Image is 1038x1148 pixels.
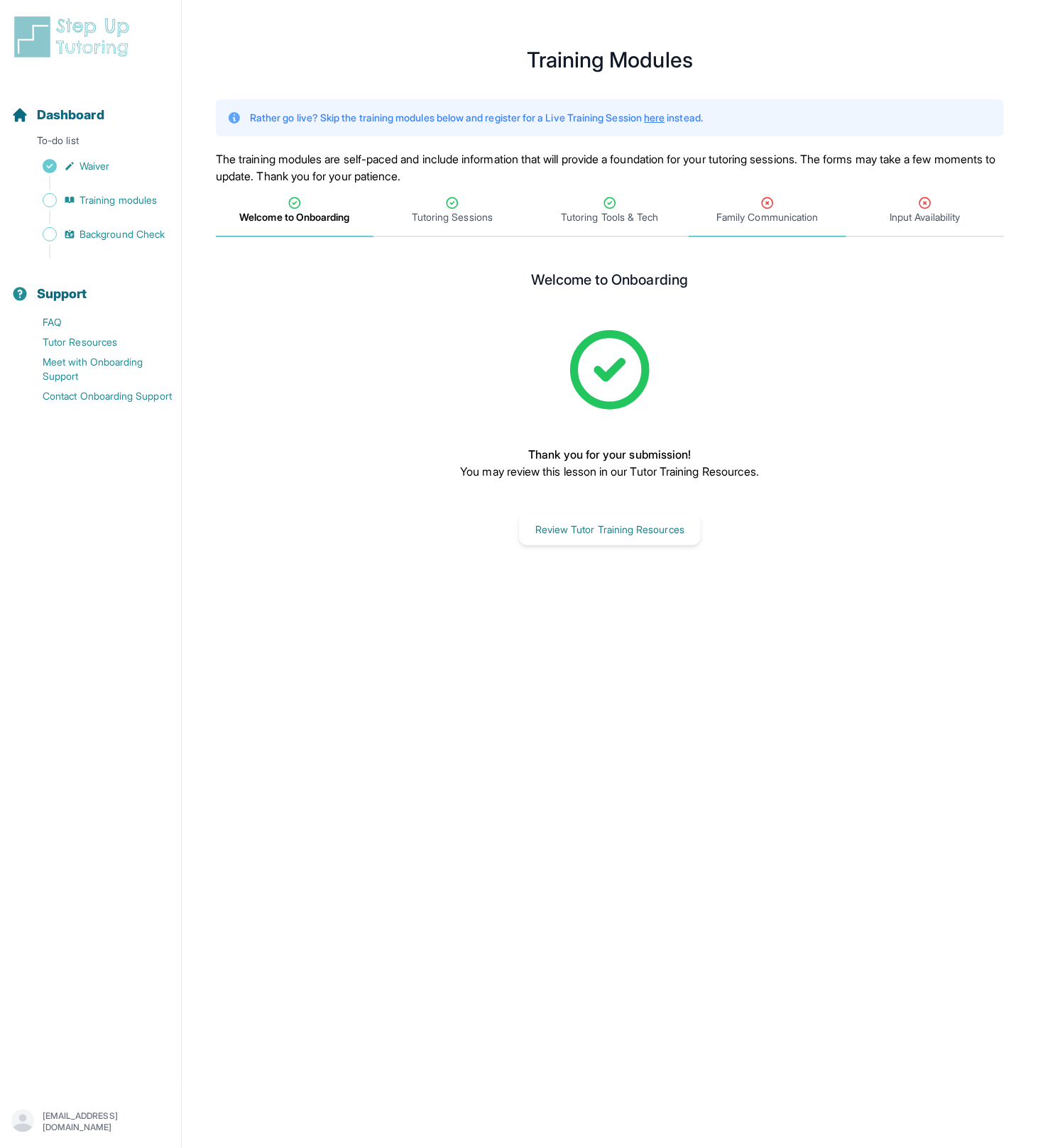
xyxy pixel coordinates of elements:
[11,105,104,125] a: Dashboard
[644,111,665,124] a: here
[11,312,181,332] a: FAQ
[80,193,157,207] span: Training modules
[519,522,701,536] a: Review Tutor Training Resources
[80,159,109,173] span: Waiver
[6,261,175,310] button: Support
[216,185,1004,237] nav: Tabs
[37,284,87,304] span: Support
[11,156,181,176] a: Waiver
[532,271,688,294] h2: Welcome to Onboarding
[11,332,181,352] a: Tutor Resources
[716,210,818,224] span: Family Communication
[11,386,181,406] a: Contact Onboarding Support
[250,111,703,125] p: Rather go live? Skip the training modules below and register for a Live Training Session instead.
[11,224,181,244] a: Background Check
[519,514,701,545] button: Review Tutor Training Resources
[216,51,1004,68] h1: Training Modules
[80,227,165,241] span: Background Check
[460,446,759,463] p: Thank you for your submission!
[43,1111,170,1134] p: [EMAIL_ADDRESS][DOMAIN_NAME]
[11,190,181,210] a: Training modules
[412,210,493,224] span: Tutoring Sessions
[11,352,181,386] a: Meet with Onboarding Support
[11,1110,170,1135] button: [EMAIL_ADDRESS][DOMAIN_NAME]
[11,14,138,60] img: logo
[6,133,175,153] p: To-do list
[890,210,960,224] span: Input Availability
[239,210,349,224] span: Welcome to Onboarding
[216,151,1004,185] p: The training modules are self-paced and include information that will provide a foundation for yo...
[561,210,658,224] span: Tutoring Tools & Tech
[6,82,175,131] button: Dashboard
[37,105,104,125] span: Dashboard
[460,463,759,480] p: You may review this lesson in our Tutor Training Resources.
